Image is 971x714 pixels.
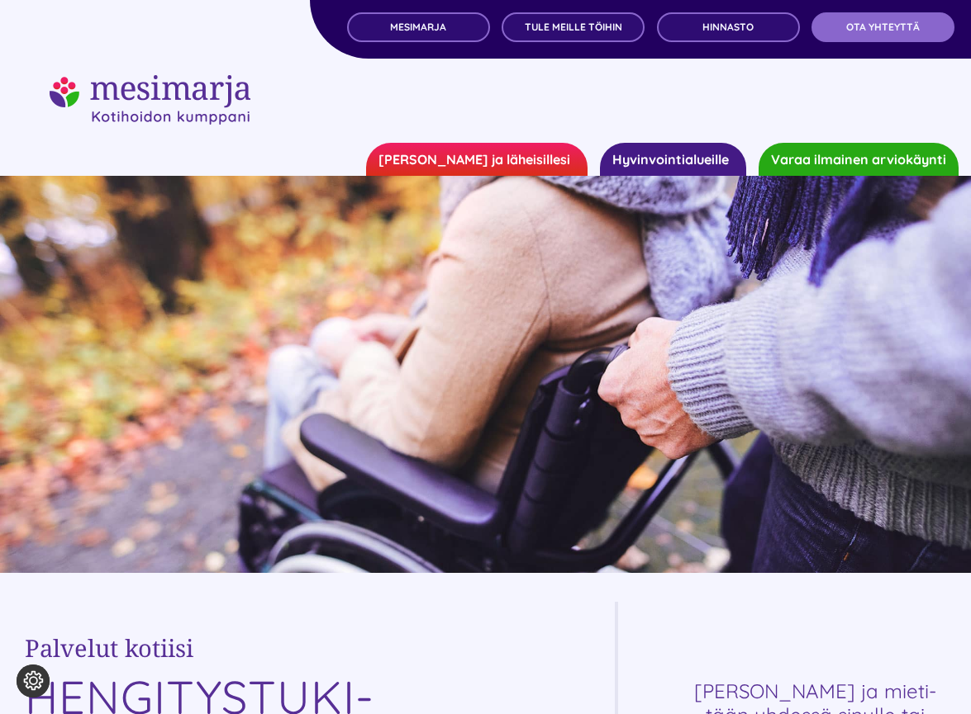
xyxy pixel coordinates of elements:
span: OTA YHTEYTTÄ [846,21,920,33]
a: TULE MEILLE TÖIHIN [502,12,645,42]
span: Hinnasto [702,21,754,33]
a: Hinnasto [657,12,800,42]
a: Varaa ilmainen arviokäynti [759,143,959,176]
button: Evästeasetukset [17,664,50,697]
a: [PERSON_NAME] ja läheisillesi [366,143,588,176]
a: OTA YHTEYTTÄ [812,12,954,42]
span: MESIMARJA [390,21,446,33]
a: mesimarjasi [50,73,250,93]
span: TULE MEILLE TÖIHIN [525,21,622,33]
a: MESIMARJA [347,12,490,42]
a: Hyvinvointialueille [600,143,746,176]
span: Palvelut kotiisi [25,631,193,664]
img: Mesimarjasi Kotihoidon kumppani [50,75,250,125]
